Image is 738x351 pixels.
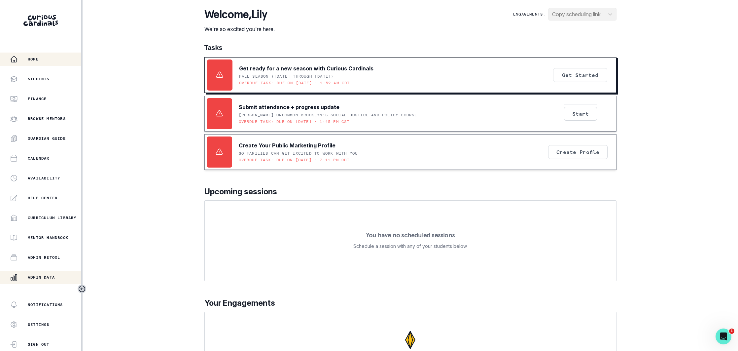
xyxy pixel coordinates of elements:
p: [PERSON_NAME] UNCOMMON Brooklyn's Social Justice and Policy Course [239,112,417,118]
p: Engagements: [513,12,545,17]
p: Get ready for a new season with Curious Cardinals [239,64,373,72]
p: Finance [28,96,47,101]
p: Notifications [28,302,63,307]
p: Sign Out [28,342,50,347]
p: We're so excited you're here. [204,25,275,33]
p: Submit attendance + progress update [239,103,339,111]
p: You have no scheduled sessions [366,232,455,238]
p: Mentor Handbook [28,235,68,240]
p: Fall Season ([DATE] through [DATE]) [239,74,334,79]
p: Home [28,57,39,62]
h1: Tasks [204,44,616,52]
button: Create Profile [548,145,608,159]
p: Create Your Public Marketing Profile [239,141,335,149]
img: Curious Cardinals Logo [23,15,58,26]
span: 1 [729,329,734,334]
p: Your Engagements [204,297,616,309]
p: Admin Retool [28,255,60,260]
p: Calendar [28,156,50,161]
p: Curriculum Library [28,215,77,220]
p: Overdue task: Due on [DATE] • 7:11 PM CDT [239,157,350,163]
button: Toggle sidebar [78,285,86,293]
p: Upcoming sessions [204,186,616,198]
button: Get Started [553,68,607,82]
p: Help Center [28,195,57,201]
button: Start [564,107,597,121]
p: SO FAMILIES CAN GET EXCITED TO WORK WITH YOU [239,151,358,156]
p: Browse Mentors [28,116,66,121]
p: Admin Data [28,275,55,280]
p: Guardian Guide [28,136,66,141]
iframe: Intercom live chat [716,329,731,344]
p: Settings [28,322,50,327]
p: Welcome , Lily [204,8,275,21]
p: Students [28,76,50,82]
p: Overdue task: Due on [DATE] • 1:59 AM CDT [239,80,350,86]
p: Availability [28,175,60,181]
p: Schedule a session with any of your students below. [353,242,468,250]
p: Overdue task: Due on [DATE] • 1:45 PM CST [239,119,350,124]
